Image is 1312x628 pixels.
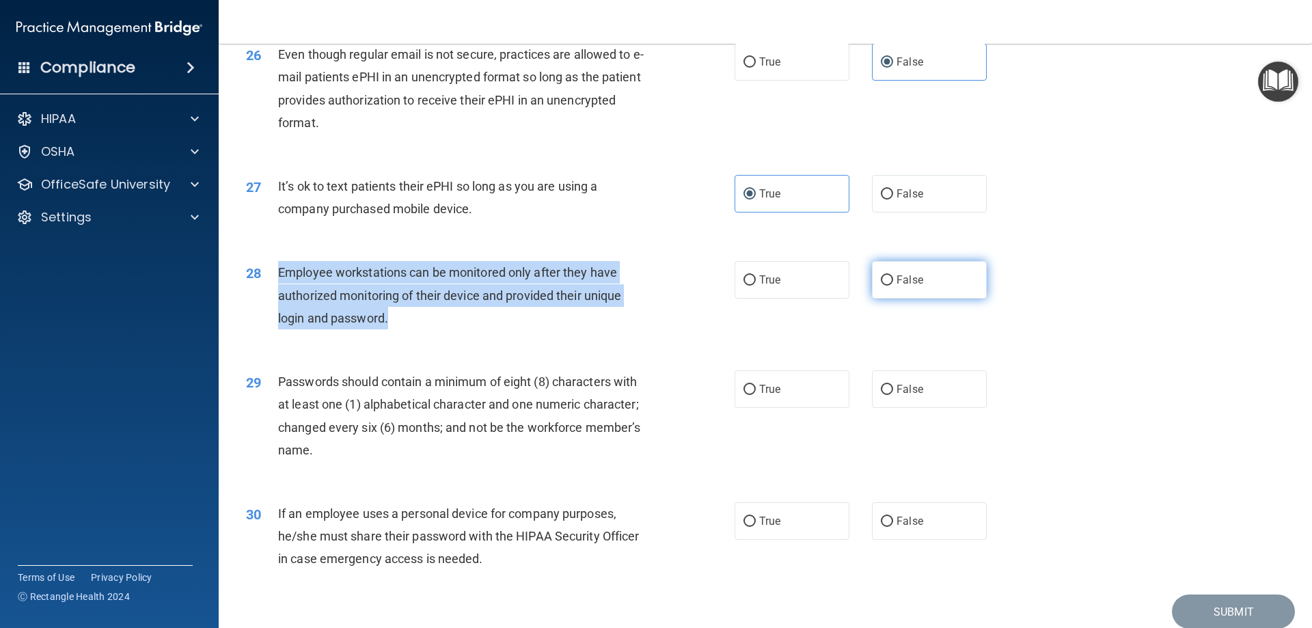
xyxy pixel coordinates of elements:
[16,209,199,226] a: Settings
[16,14,202,42] img: PMB logo
[246,265,261,282] span: 28
[743,57,756,68] input: True
[881,189,893,200] input: False
[278,47,644,130] span: Even though regular email is not secure, practices are allowed to e-mail patients ePHI in an unen...
[246,47,261,64] span: 26
[759,383,780,396] span: True
[16,111,199,127] a: HIPAA
[881,57,893,68] input: False
[16,144,199,160] a: OSHA
[41,209,92,226] p: Settings
[759,187,780,200] span: True
[759,515,780,528] span: True
[743,189,756,200] input: True
[897,187,923,200] span: False
[759,55,780,68] span: True
[897,55,923,68] span: False
[1258,62,1298,102] button: Open Resource Center
[278,374,640,457] span: Passwords should contain a minimum of eight (8) characters with at least one (1) alphabetical cha...
[897,383,923,396] span: False
[16,176,199,193] a: OfficeSafe University
[743,385,756,395] input: True
[278,179,597,216] span: It’s ok to text patients their ePHI so long as you are using a company purchased mobile device.
[41,144,75,160] p: OSHA
[743,275,756,286] input: True
[246,506,261,523] span: 30
[246,179,261,195] span: 27
[40,58,135,77] h4: Compliance
[743,517,756,527] input: True
[881,275,893,286] input: False
[881,517,893,527] input: False
[91,571,152,584] a: Privacy Policy
[759,273,780,286] span: True
[18,590,130,603] span: Ⓒ Rectangle Health 2024
[897,273,923,286] span: False
[41,111,76,127] p: HIPAA
[246,374,261,391] span: 29
[881,385,893,395] input: False
[278,506,639,566] span: If an employee uses a personal device for company purposes, he/she must share their password with...
[278,265,621,325] span: Employee workstations can be monitored only after they have authorized monitoring of their device...
[41,176,170,193] p: OfficeSafe University
[897,515,923,528] span: False
[18,571,74,584] a: Terms of Use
